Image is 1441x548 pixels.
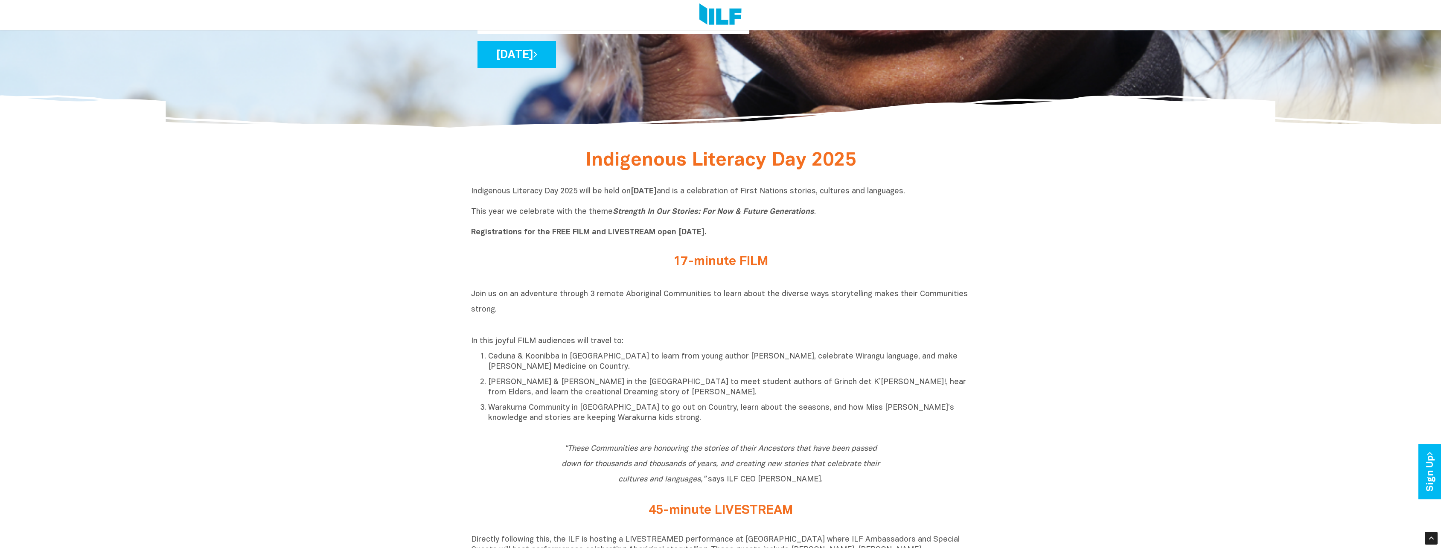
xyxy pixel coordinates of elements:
i: Strength In Our Stories: For Now & Future Generations [613,208,814,216]
p: Indigenous Literacy Day 2025 will be held on and is a celebration of First Nations stories, cultu... [471,187,970,238]
div: Scroll Back to Top [1425,532,1438,545]
p: [PERSON_NAME] & [PERSON_NAME] in the [GEOGRAPHIC_DATA] to meet student authors of Grinch det K’[P... [488,377,970,398]
span: says ILF CEO [PERSON_NAME]. [562,445,880,483]
h2: 17-minute FILM [561,255,881,269]
img: Logo [699,3,742,26]
p: In this joyful FILM audiences will travel to: [471,336,970,347]
h2: 45-minute LIVESTREAM [561,504,881,518]
p: Strength In Our Stories: For Now & Future Generations [477,9,749,34]
a: [DATE] [477,41,556,68]
b: Registrations for the FREE FILM and LIVESTREAM open [DATE]. [471,229,707,236]
span: Join us on an adventure through 3 remote Aboriginal Communities to learn about the diverse ways s... [471,291,968,313]
p: Warakurna Community in [GEOGRAPHIC_DATA] to go out on Country, learn about the seasons, and how M... [488,403,970,423]
p: Ceduna & Koonibba in [GEOGRAPHIC_DATA] to learn from young author [PERSON_NAME], celebrate Wirang... [488,352,970,372]
span: Indigenous Literacy Day 2025 [585,152,856,169]
b: [DATE] [631,188,657,195]
i: “These Communities are honouring the stories of their Ancestors that have been passed down for th... [562,445,880,483]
